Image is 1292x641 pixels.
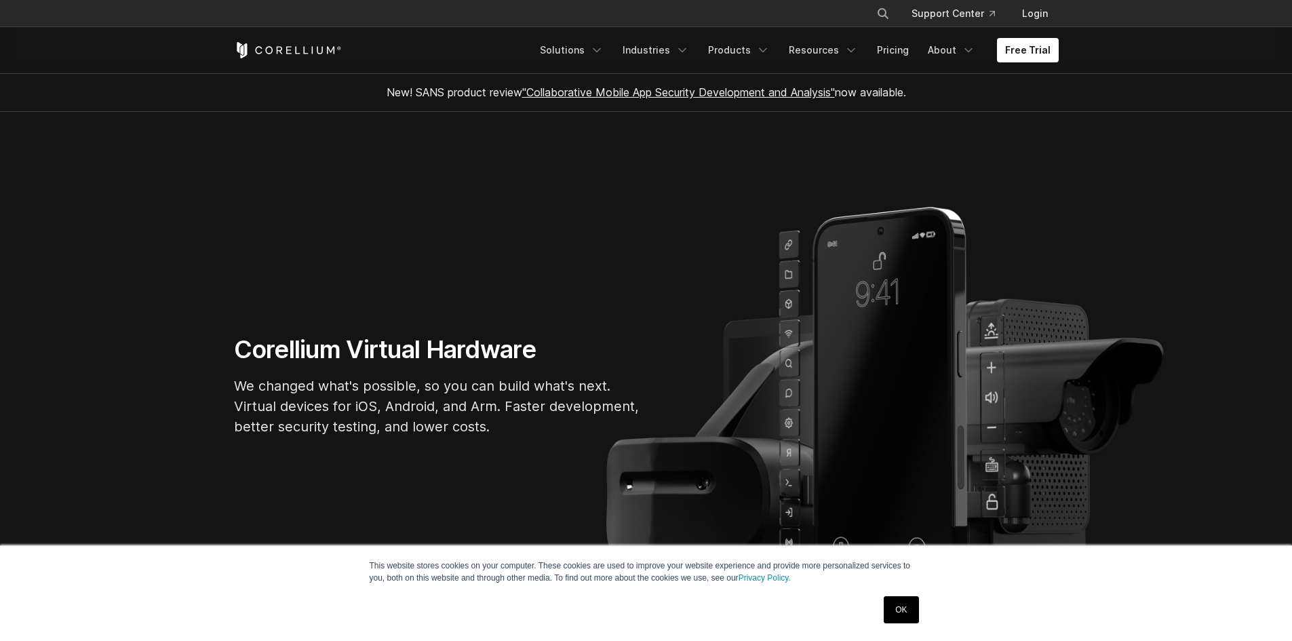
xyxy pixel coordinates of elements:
[234,376,641,437] p: We changed what's possible, so you can build what's next. Virtual devices for iOS, Android, and A...
[522,85,835,99] a: "Collaborative Mobile App Security Development and Analysis"
[920,38,983,62] a: About
[234,42,342,58] a: Corellium Home
[532,38,612,62] a: Solutions
[871,1,895,26] button: Search
[869,38,917,62] a: Pricing
[884,596,918,623] a: OK
[532,38,1059,62] div: Navigation Menu
[387,85,906,99] span: New! SANS product review now available.
[614,38,697,62] a: Industries
[234,334,641,365] h1: Corellium Virtual Hardware
[781,38,866,62] a: Resources
[739,573,791,583] a: Privacy Policy.
[1011,1,1059,26] a: Login
[700,38,778,62] a: Products
[370,560,923,584] p: This website stores cookies on your computer. These cookies are used to improve your website expe...
[860,1,1059,26] div: Navigation Menu
[997,38,1059,62] a: Free Trial
[901,1,1006,26] a: Support Center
